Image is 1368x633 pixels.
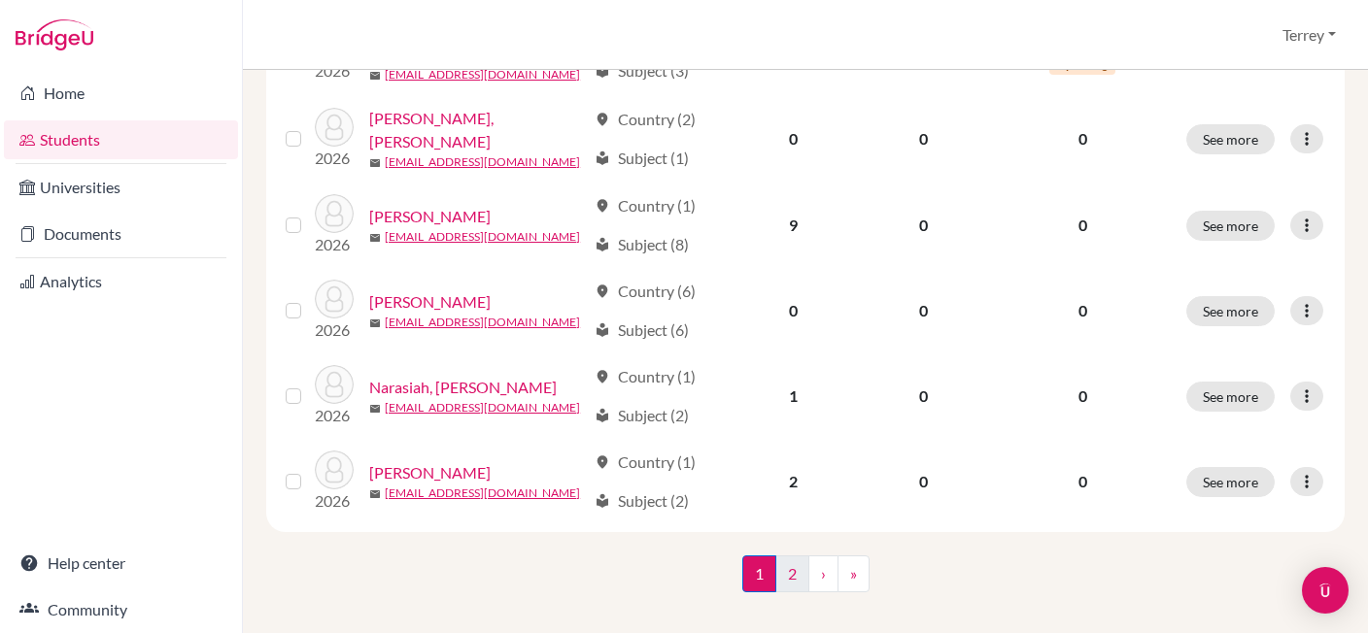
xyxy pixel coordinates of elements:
a: [EMAIL_ADDRESS][DOMAIN_NAME] [385,153,580,171]
a: [EMAIL_ADDRESS][DOMAIN_NAME] [385,314,580,331]
div: Country (1) [595,194,696,217]
div: Subject (8) [595,233,689,256]
td: 0 [857,95,991,183]
a: [PERSON_NAME] [369,461,491,484]
div: Country (6) [595,280,696,303]
span: mail [369,157,381,169]
div: Open Intercom Messenger [1302,567,1349,614]
td: 0 [857,268,991,353]
div: Subject (6) [595,318,689,342]
a: Community [4,590,238,629]
div: Country (2) [595,108,696,131]
button: See more [1186,467,1275,497]
a: [EMAIL_ADDRESS][DOMAIN_NAME] [385,484,580,502]
button: See more [1186,296,1275,326]
nav: ... [742,555,870,608]
button: Terrey [1274,17,1345,53]
p: 2026 [315,59,354,83]
td: 2 [730,439,857,524]
span: local_library [595,322,610,338]
a: » [838,555,870,592]
span: location_on [595,454,610,470]
a: Narasiah, [PERSON_NAME] [369,376,557,399]
a: [EMAIL_ADDRESS][DOMAIN_NAME] [385,399,580,416]
p: 0 [1003,384,1163,408]
div: Country (1) [595,365,696,388]
span: mail [369,232,381,244]
div: Country (1) [595,450,696,474]
button: See more [1186,211,1275,241]
span: mail [369,317,381,329]
span: location_on [595,112,610,127]
span: mail [369,403,381,415]
span: local_library [595,150,610,166]
span: location_on [595,198,610,214]
p: 0 [1003,214,1163,237]
p: 2026 [315,404,354,427]
a: Help center [4,544,238,583]
button: See more [1186,382,1275,412]
p: 0 [1003,127,1163,150]
p: 2026 [315,147,354,170]
img: Liao, Jayden Weixiang [315,108,354,147]
span: mail [369,488,381,500]
div: Subject (1) [595,147,689,170]
td: 0 [857,353,991,439]
a: › [808,555,838,592]
a: Documents [4,215,238,253]
span: local_library [595,493,610,509]
td: 1 [730,353,857,439]
a: 2 [775,555,809,592]
p: 0 [1003,470,1163,493]
a: Universities [4,168,238,207]
td: 9 [730,183,857,268]
a: Home [4,74,238,113]
button: See more [1186,124,1275,154]
p: 2026 [315,489,354,513]
img: Bridge-U [16,19,93,50]
a: [PERSON_NAME] [369,290,491,314]
a: [PERSON_NAME], [PERSON_NAME] [369,107,586,153]
td: 0 [730,268,857,353]
td: 0 [730,95,857,183]
span: local_library [595,63,610,79]
span: location_on [595,369,610,384]
img: Narasiah, Svara Carmel [315,365,354,404]
p: 2026 [315,233,354,256]
div: Subject (2) [595,489,689,513]
span: 1 [742,555,776,592]
a: [EMAIL_ADDRESS][DOMAIN_NAME] [385,228,580,246]
a: [PERSON_NAME] [369,205,491,228]
span: mail [369,70,381,82]
a: Students [4,120,238,159]
span: local_library [595,408,610,423]
td: 0 [857,183,991,268]
a: Analytics [4,262,238,301]
span: local_library [595,237,610,252]
p: 2026 [315,318,354,342]
a: [EMAIL_ADDRESS][DOMAIN_NAME] [385,66,580,83]
img: Luo, Sidong [315,280,354,318]
p: 0 [1003,299,1163,322]
td: 0 [857,439,991,524]
span: location_on [595,283,610,299]
div: Subject (2) [595,404,689,427]
img: Ng, Emma [315,450,354,489]
div: Subject (3) [595,59,689,83]
img: Ling, Zishan [315,194,354,233]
